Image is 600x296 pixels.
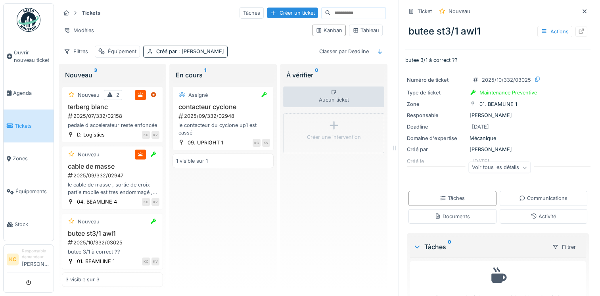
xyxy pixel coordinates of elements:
div: 01. BEAMLINE 1 [479,100,517,108]
span: Ouvrir nouveau ticket [14,49,50,64]
div: KC [253,139,261,147]
div: KV [151,198,159,206]
div: Documents [435,213,470,220]
div: Kanban [316,27,342,34]
div: Domaine d'expertise [407,135,466,142]
div: Créer une intervention [307,133,361,141]
div: Nouveau [78,151,100,158]
div: Ticket [418,8,432,15]
div: Modèles [60,25,98,36]
span: Zones [13,155,50,162]
div: KC [142,198,150,206]
span: Équipements [15,188,50,195]
div: En cours [176,70,270,80]
a: Agenda [4,77,54,110]
sup: 0 [448,242,451,252]
div: Créé par [407,146,466,153]
a: Tickets [4,110,54,142]
div: 01. BEAMLINE 1 [77,258,115,265]
div: KC [142,131,150,139]
div: 3 visible sur 3 [65,276,100,283]
div: Mécanique [407,135,589,142]
div: 04. BEAMLINE 4 [77,198,117,206]
span: Agenda [13,89,50,97]
div: Type de ticket [407,89,466,96]
div: Nouveau [449,8,470,15]
div: Voir tous les détails [468,162,531,173]
sup: 3 [94,70,97,80]
div: KV [262,139,270,147]
div: butee st3/1 awl1 [405,21,590,42]
div: Tableau [353,27,379,34]
div: KC [142,258,150,265]
div: Créé par [156,48,224,55]
div: KV [151,131,159,139]
a: KC Responsable demandeur[PERSON_NAME] [7,248,50,273]
div: Créer un ticket [267,8,318,18]
h3: butee st3/1 awl1 [65,230,159,237]
div: butee 3/1 à correct ?? [65,248,159,256]
a: Stock [4,208,54,241]
h3: terberg blanc [65,103,159,111]
div: Nouveau [78,91,100,99]
div: À vérifier [286,70,381,80]
span: : [PERSON_NAME] [177,48,224,54]
div: [DATE] [472,123,489,131]
div: 2025/09/332/02947 [67,172,159,179]
div: Classer par Deadline [316,46,372,57]
sup: 1 [204,70,206,80]
div: Numéro de ticket [407,76,466,84]
span: Stock [15,221,50,228]
div: le cable de masse , sortie de croix partie mobile est tres endommagé , a reparer en urgence [65,181,159,196]
div: D. Logistics [77,131,105,138]
div: [PERSON_NAME] [407,111,589,119]
div: Filtrer [549,241,579,253]
h3: contacteur cyclone [176,103,270,111]
div: 09. UPRIGHT 1 [188,139,223,146]
div: 2025/10/332/03025 [482,76,531,84]
a: Ouvrir nouveau ticket [4,36,54,77]
strong: Tickets [79,9,104,17]
a: Zones [4,142,54,175]
img: Badge_color-CXgf-gQk.svg [17,8,40,32]
div: 2025/09/332/02948 [178,112,270,120]
div: Aucun ticket [283,86,384,107]
h3: cable de masse [65,163,159,170]
div: Tâches [240,7,264,19]
li: [PERSON_NAME] [22,248,50,271]
div: Tâches [440,194,465,202]
div: Assigné [188,91,208,99]
a: Équipements [4,175,54,208]
div: Deadline [407,123,466,131]
div: Tâches [413,242,546,252]
span: Tickets [15,122,50,130]
sup: 0 [315,70,318,80]
li: KC [7,254,19,265]
div: Filtres [60,46,92,57]
div: Responsable demandeur [22,248,50,260]
div: Équipement [108,48,136,55]
div: le contacteur du cyclone up1 est cassé [176,121,270,136]
div: [PERSON_NAME] [407,146,589,153]
div: 1 visible sur 1 [176,157,208,165]
div: Communications [519,194,567,202]
div: Zone [407,100,466,108]
div: pedale d accelerateur reste enfoncée [65,121,159,129]
div: 2025/10/332/03025 [67,239,159,246]
div: Responsable [407,111,466,119]
p: butee 3/1 à correct ?? [405,56,590,64]
div: 2 [116,91,119,99]
div: Activité [531,213,556,220]
div: 2025/07/332/02158 [67,112,159,120]
div: Nouveau [65,70,160,80]
div: Maintenance Préventive [479,89,537,96]
div: Nouveau [78,218,100,225]
div: Actions [537,26,572,37]
div: KV [151,258,159,265]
